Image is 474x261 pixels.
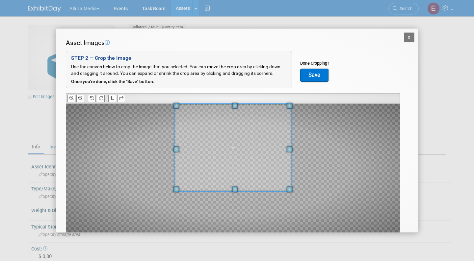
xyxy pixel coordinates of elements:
[71,78,287,85] div: Once you're done, click the "Save" button.
[117,95,125,102] button: Flip Horizontally
[71,64,280,76] span: Use the canvas below to crop the image that you selected. You can move the crop area by clicking ...
[66,38,400,48] div: Asset Images
[76,95,84,102] button: Zoom Out
[71,54,287,62] div: STEP 2 — Crop the Image
[67,95,75,102] button: Zoom In
[300,60,329,66] div: Done Cropping?
[300,69,329,82] button: Save
[97,95,105,102] button: Rotate Clockwise
[88,95,96,102] button: Rotate Counter-clockwise
[108,95,116,102] button: Flip Vertically
[404,33,414,42] button: X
